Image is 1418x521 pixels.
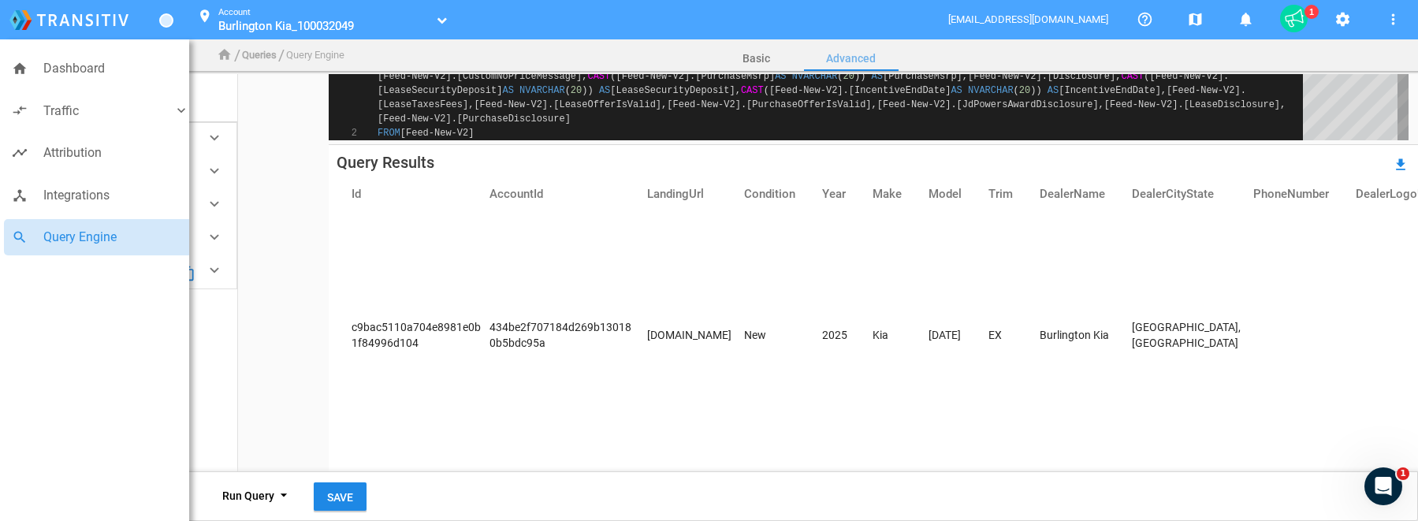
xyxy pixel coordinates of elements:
[565,85,571,96] span: (
[1280,5,1308,32] div: 1
[854,71,865,82] span: ))
[1280,99,1286,110] span: ,
[769,85,843,96] span: [Feed-New-V2]
[843,85,849,96] span: .
[218,7,251,17] small: Account
[1167,85,1241,96] span: [Feed-New-V2]
[1099,99,1104,110] span: ,
[222,489,293,502] span: Run Query
[873,189,902,199] div: Make
[951,99,956,110] span: .
[352,189,361,199] div: Id
[735,85,741,96] span: ,
[1178,99,1183,110] span: .
[948,13,1110,25] span: [EMAIL_ADDRESS][DOMAIN_NAME]
[242,49,277,61] a: Queries
[378,114,452,125] span: [Feed-New-V2]
[1236,10,1255,29] mat-icon: notifications
[378,99,468,110] span: [LeaseTaxesFees]
[4,93,197,129] a: compare_arrowsTraffickeyboard_arrow_down
[616,71,690,82] span: [Feed-New-V2]
[1241,85,1246,96] span: .
[877,99,951,110] span: [Feed-New-V2]
[1161,85,1167,96] span: ,
[1397,467,1409,480] span: 1
[217,47,233,63] i: home
[883,71,962,82] span: [PurchaseMsrp]
[822,189,860,199] div: Year
[599,85,610,96] span: AS
[587,71,610,82] span: CAST
[457,114,571,125] span: [PurchaseDisclosure]
[337,155,600,169] mat-card-title: Query Results
[195,9,214,28] mat-icon: location_on
[988,189,1027,199] div: Trim
[1132,189,1241,199] div: DealerCityState
[452,71,457,82] span: .
[1333,10,1352,29] mat-icon: settings
[329,126,357,140] div: 2
[957,99,1099,110] span: [JdPowersAwardDisclosure]
[4,219,197,255] a: searchQuery Engine
[744,189,795,199] div: Condition
[951,85,962,96] span: AS
[1149,71,1223,82] span: [Feed-New-V2]
[1019,85,1030,96] span: 20
[4,135,197,171] a: timelineAttribution
[872,99,877,110] span: ,
[9,10,128,30] img: logo
[1040,189,1105,199] div: DealerName
[378,85,502,96] span: [LeaseSecurityDeposit]
[468,99,474,110] span: ,
[709,39,804,77] a: Basic
[804,39,899,77] a: Advanced
[548,99,553,110] span: .
[278,43,285,68] li: /
[741,85,764,96] span: CAST
[12,145,28,161] i: timeline
[43,101,173,121] span: Traffic
[988,189,1013,199] div: Trim
[849,85,951,96] span: [IncentiveEndDate]
[647,189,731,199] div: LandingUrl
[690,71,695,82] span: .
[968,85,1014,96] span: NVARCHAR
[378,128,400,139] span: FROM
[12,102,28,118] i: compare_arrows
[1135,10,1154,29] mat-icon: help_outline
[610,71,616,82] span: (
[43,143,189,163] span: Attribution
[173,102,189,118] i: keyboard_arrow_down
[352,189,477,199] div: Id
[1185,10,1204,29] mat-icon: map
[218,19,354,33] span: Burlington Kia_100032049
[1377,3,1409,35] button: More
[1253,189,1343,199] div: PhoneNumber
[4,177,197,214] a: device_hubIntegrations
[822,189,846,199] div: Year
[571,85,582,96] span: 20
[1121,71,1144,82] span: CAST
[452,114,457,125] span: .
[12,61,28,76] i: home
[519,85,565,96] span: NVARCHAR
[474,99,548,110] span: [Feed-New-V2]
[1223,71,1229,82] span: .
[1144,71,1149,82] span: (
[1364,467,1402,505] iframe: Intercom live chat
[43,185,189,206] span: Integrations
[1042,71,1048,82] span: .
[43,227,189,247] span: Query Engine
[12,229,28,245] i: search
[661,99,667,110] span: ,
[274,487,293,506] mat-icon: arrow_drop_down
[837,71,843,82] span: (
[872,71,883,82] span: AS
[582,71,587,82] span: ,
[1048,85,1059,96] span: AS
[929,189,962,199] div: Model
[234,43,240,68] li: /
[667,99,741,110] span: [Feed-New-V2]
[746,99,871,110] span: [PurchaseOfferIsValid]
[286,47,344,64] li: Query Engine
